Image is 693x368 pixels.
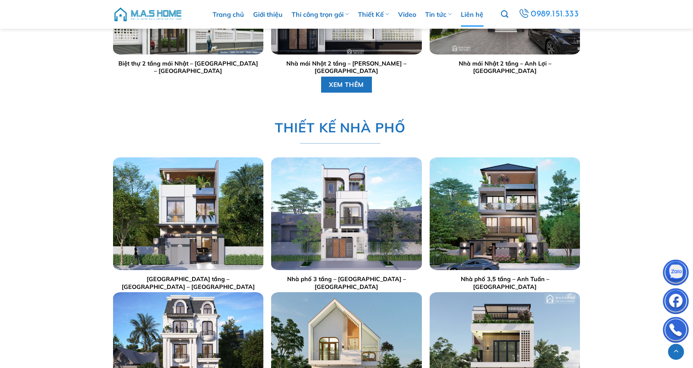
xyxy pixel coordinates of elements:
[501,6,508,23] a: Tìm kiếm
[516,7,582,22] a: 0989.151.333
[271,157,421,270] img: Trang chủ 111
[430,157,580,270] img: Trang chủ 112
[398,2,416,27] a: Video
[113,157,263,270] img: Trang chủ 110
[425,2,452,27] a: Tin tức
[358,2,389,27] a: Thiết Kế
[292,2,349,27] a: Thi công trọn gói
[668,344,684,360] a: Lên đầu trang
[117,60,259,75] a: Biệt thự 2 tầng mái Nhật – [GEOGRAPHIC_DATA] – [GEOGRAPHIC_DATA]
[321,77,372,93] a: XEM THÊM
[253,2,283,27] a: Giới thiệu
[275,275,417,291] a: Nhà phố 3 tầng – [GEOGRAPHIC_DATA] – [GEOGRAPHIC_DATA]
[275,60,417,75] a: Nhà mái Nhật 2 tầng – [PERSON_NAME] – [GEOGRAPHIC_DATA]
[274,117,405,138] span: THIẾT KẾ NHÀ PHỐ
[664,261,688,286] img: Zalo
[434,275,576,291] a: Nhà phố 3,5 tầng – Anh Tuấn – [GEOGRAPHIC_DATA]
[117,275,259,291] a: [GEOGRAPHIC_DATA] tầng – [GEOGRAPHIC_DATA] – [GEOGRAPHIC_DATA]
[664,290,688,315] img: Facebook
[461,2,483,27] a: Liên hệ
[434,60,576,75] a: Nhà mái Nhật 2 tầng – Anh Lợi – [GEOGRAPHIC_DATA]
[530,7,580,21] span: 0989.151.333
[213,2,244,27] a: Trang chủ
[329,80,364,90] span: XEM THÊM
[113,2,183,27] img: M.A.S HOME – Tổng Thầu Thiết Kế Và Xây Nhà Trọn Gói
[664,319,688,343] img: Phone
